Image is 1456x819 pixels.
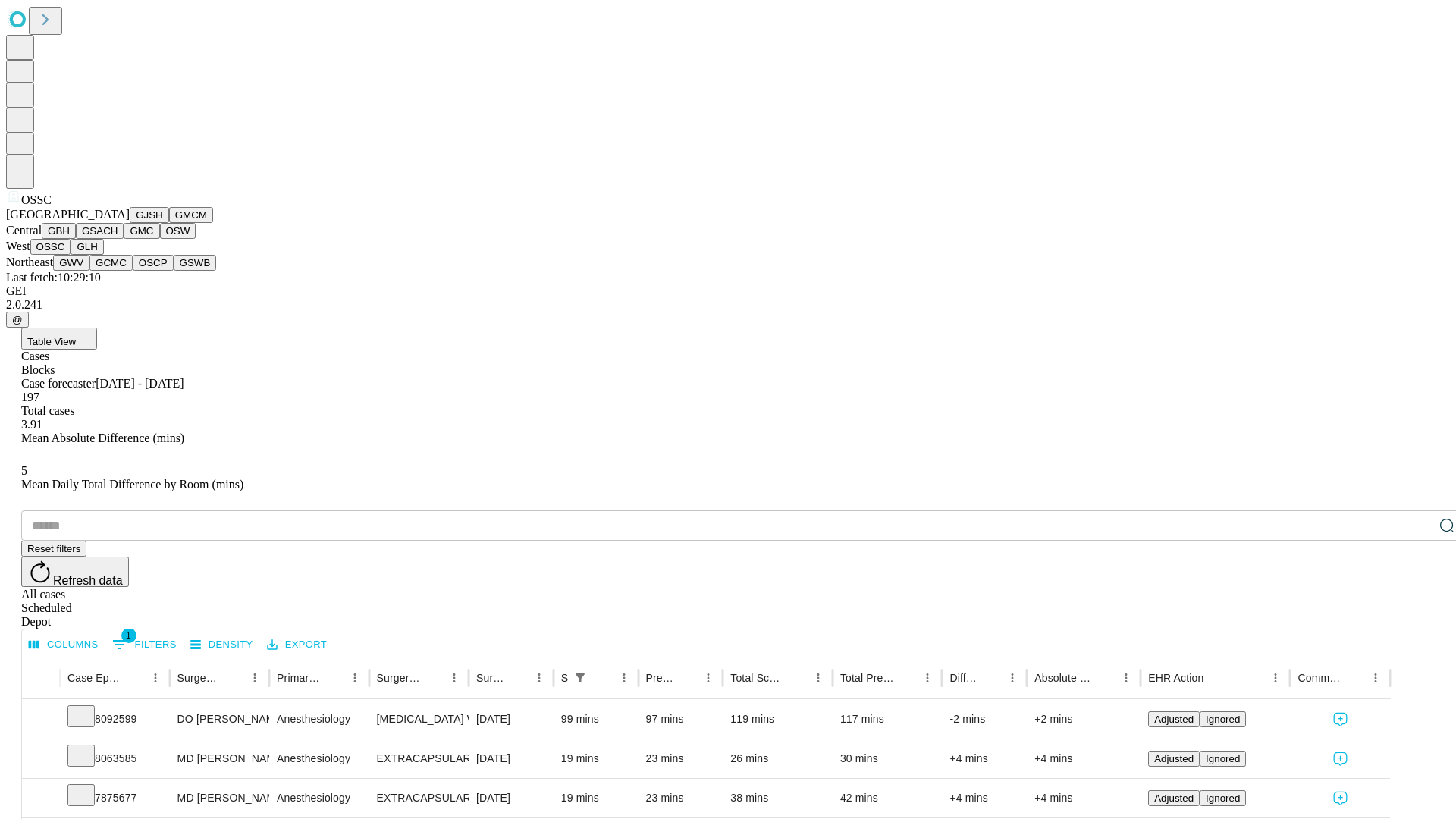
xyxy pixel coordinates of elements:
div: +4 mins [949,739,1019,778]
button: Menu [1002,667,1023,689]
div: 2.0.241 [6,298,1450,312]
button: Adjusted [1148,790,1200,806]
span: Mean Absolute Difference (mins) [21,431,184,444]
button: Menu [698,667,719,689]
span: West [6,240,30,253]
button: Sort [323,667,344,689]
div: Predicted In Room Duration [646,672,676,684]
button: Sort [422,667,444,689]
button: Menu [1116,667,1137,689]
span: Adjusted [1154,792,1194,804]
div: MD [PERSON_NAME] [PERSON_NAME] Md [177,739,262,778]
span: [DATE] - [DATE] [96,377,184,390]
div: 8063585 [67,739,162,778]
div: Surgery Date [476,672,506,684]
button: Export [263,633,331,657]
div: 38 mins [730,779,825,817]
span: Refresh data [53,574,123,587]
button: Ignored [1200,790,1246,806]
button: Menu [1265,667,1286,689]
div: 19 mins [561,779,631,817]
button: Menu [1365,667,1386,689]
button: GSACH [76,223,124,239]
div: Difference [949,672,979,684]
div: 42 mins [840,779,935,817]
button: Adjusted [1148,711,1200,727]
span: Central [6,224,42,237]
div: Anesthesiology [277,779,361,817]
button: Sort [223,667,244,689]
button: Select columns [25,633,102,657]
span: Reset filters [27,543,80,554]
div: +4 mins [1034,779,1133,817]
div: 23 mins [646,779,716,817]
button: Sort [1344,667,1365,689]
button: Table View [21,328,97,350]
button: Menu [808,667,829,689]
button: Menu [917,667,938,689]
button: GBH [42,223,76,239]
div: [DATE] [476,779,546,817]
div: 99 mins [561,700,631,739]
button: @ [6,312,29,328]
div: 19 mins [561,739,631,778]
span: [GEOGRAPHIC_DATA] [6,208,130,221]
button: Menu [613,667,635,689]
button: OSCP [133,255,174,271]
span: 3.91 [21,418,42,431]
span: @ [12,314,23,325]
button: Expand [30,786,52,812]
button: Sort [507,667,529,689]
div: Anesthesiology [277,739,361,778]
span: 5 [21,464,27,477]
div: [DATE] [476,700,546,739]
div: MD [PERSON_NAME] [PERSON_NAME] Md [177,779,262,817]
span: Adjusted [1154,714,1194,725]
div: 119 mins [730,700,825,739]
button: Refresh data [21,557,129,587]
div: 117 mins [840,700,935,739]
div: Total Scheduled Duration [730,672,785,684]
span: Ignored [1206,753,1240,764]
div: Primary Service [277,672,321,684]
span: Ignored [1206,714,1240,725]
span: Last fetch: 10:29:10 [6,271,101,284]
button: OSSC [30,239,71,255]
div: +2 mins [1034,700,1133,739]
div: EHR Action [1148,672,1203,684]
button: GSWB [174,255,217,271]
button: OSW [160,223,196,239]
button: Expand [30,707,52,733]
button: Ignored [1200,711,1246,727]
button: Show filters [570,667,591,689]
button: Menu [529,667,550,689]
div: Absolute Difference [1034,672,1093,684]
button: GWV [53,255,89,271]
div: [DATE] [476,739,546,778]
button: Menu [145,667,166,689]
span: Total cases [21,404,74,417]
button: Adjusted [1148,751,1200,767]
div: DO [PERSON_NAME] [PERSON_NAME] Do [177,700,262,739]
div: Surgery Name [377,672,421,684]
div: 1 active filter [570,667,591,689]
span: 197 [21,391,39,403]
div: 23 mins [646,739,716,778]
button: Sort [592,667,613,689]
button: Menu [244,667,265,689]
div: Anesthesiology [277,700,361,739]
button: Sort [981,667,1002,689]
button: GMC [124,223,159,239]
button: GLH [71,239,103,255]
button: Menu [444,667,465,689]
span: Ignored [1206,792,1240,804]
button: GJSH [130,207,169,223]
div: [MEDICAL_DATA] WITH [MEDICAL_DATA] REPAIR [377,700,461,739]
button: Reset filters [21,541,86,557]
button: Show filters [108,632,180,657]
button: Density [187,633,257,657]
span: Case forecaster [21,377,96,390]
div: 30 mins [840,739,935,778]
div: +4 mins [1034,739,1133,778]
div: 7875677 [67,779,162,817]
